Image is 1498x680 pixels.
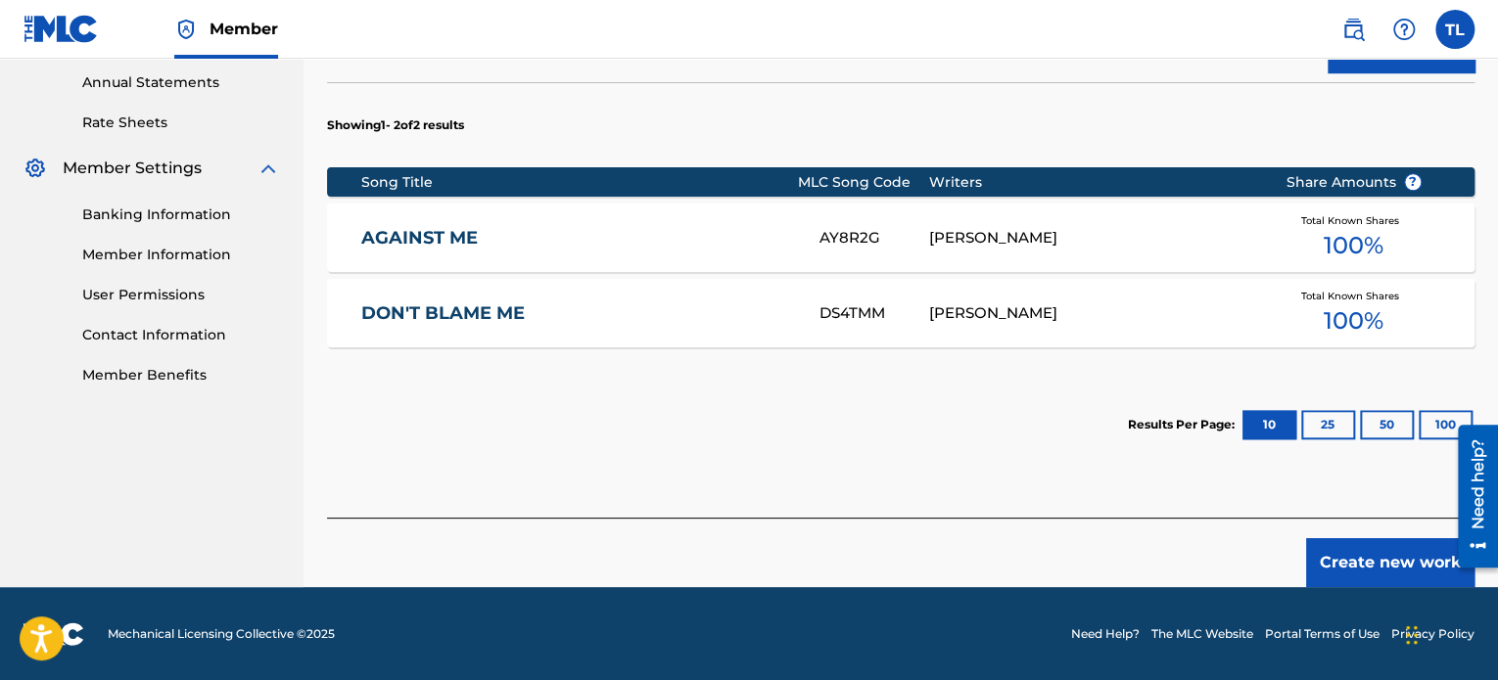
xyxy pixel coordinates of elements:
a: AGAINST ME [361,227,793,249]
span: Total Known Shares [1301,213,1407,228]
a: Rate Sheets [82,113,280,133]
a: User Permissions [82,285,280,305]
div: [PERSON_NAME] [929,302,1256,325]
span: Member Settings [63,157,202,180]
button: 100 [1419,410,1473,439]
img: Top Rightsholder [174,18,198,41]
a: Banking Information [82,204,280,225]
div: DS4TMM [819,302,928,325]
div: [PERSON_NAME] [929,227,1256,249]
img: expand [257,157,280,180]
iframe: Resource Center [1443,418,1498,575]
a: Member Information [82,245,280,265]
span: Total Known Shares [1301,289,1407,303]
a: Need Help? [1071,625,1140,643]
div: Writers [929,172,1256,193]
p: Results Per Page: [1128,416,1240,433]
div: User Menu [1435,10,1475,49]
a: Portal Terms of Use [1265,625,1380,643]
div: Song Title [361,172,798,193]
p: Showing 1 - 2 of 2 results [327,116,464,134]
a: DON'T BLAME ME [361,302,793,325]
span: Mechanical Licensing Collective © 2025 [108,625,335,643]
button: 25 [1301,410,1355,439]
a: Annual Statements [82,72,280,93]
div: MLC Song Code [798,172,929,193]
div: Drag [1406,606,1418,664]
div: Help [1384,10,1424,49]
img: help [1392,18,1416,41]
button: 10 [1242,410,1296,439]
iframe: Chat Widget [1400,586,1498,680]
span: 100 % [1324,228,1383,263]
span: 100 % [1324,303,1383,339]
a: Contact Information [82,325,280,345]
span: Member [210,18,278,40]
img: MLC Logo [23,15,99,43]
a: Member Benefits [82,365,280,385]
button: Create new work [1306,538,1475,587]
span: Share Amounts [1287,172,1422,193]
img: search [1341,18,1365,41]
div: AY8R2G [819,227,928,249]
a: Public Search [1334,10,1373,49]
img: logo [23,622,84,646]
a: The MLC Website [1151,625,1253,643]
a: Privacy Policy [1391,625,1475,643]
img: Member Settings [23,157,47,180]
button: 50 [1360,410,1414,439]
span: ? [1405,174,1421,190]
